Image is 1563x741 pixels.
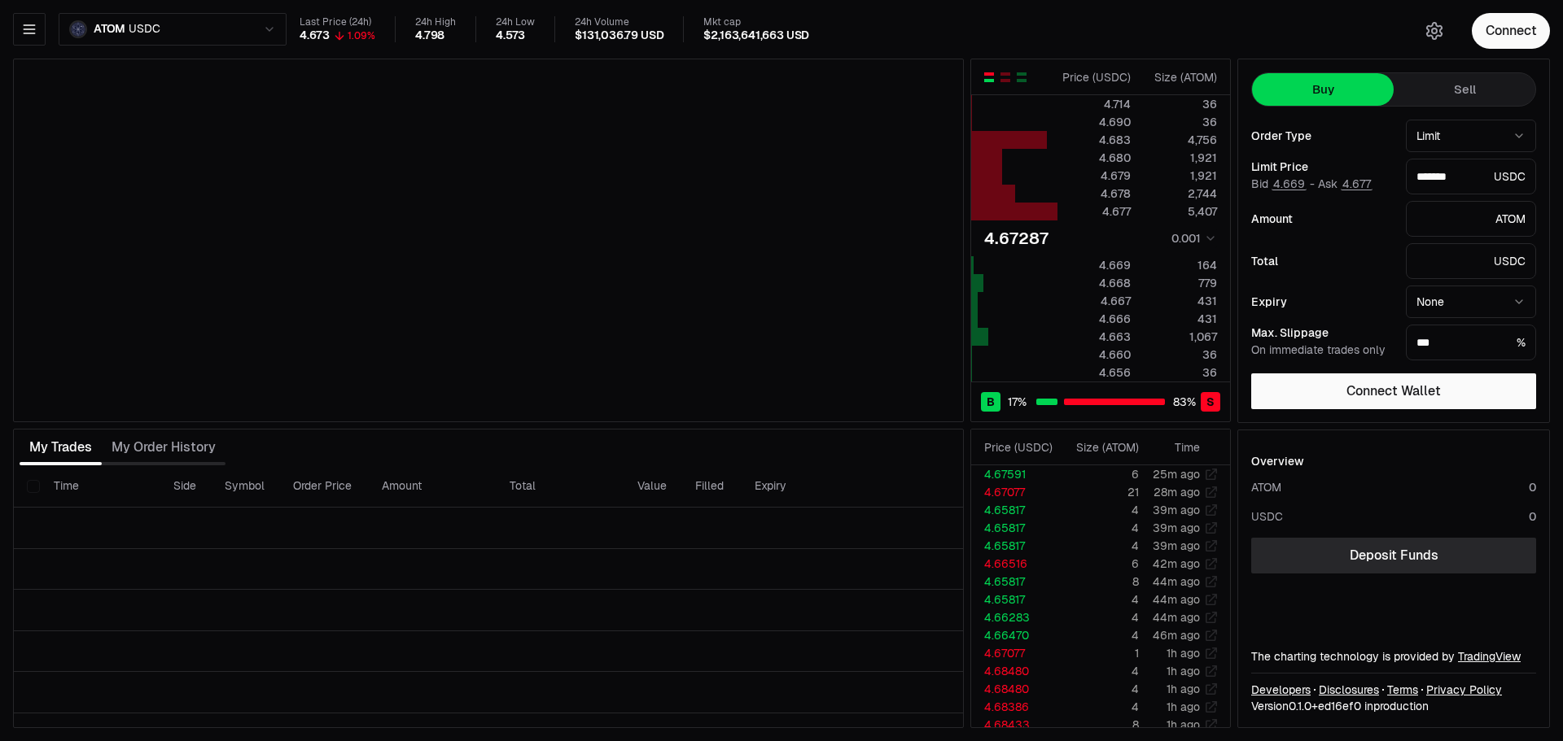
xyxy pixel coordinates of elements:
div: ATOM [1251,479,1281,495]
button: 4.669 [1272,177,1307,190]
td: 4 [1058,698,1140,716]
span: B [987,394,995,410]
td: 4.67077 [971,644,1058,662]
div: 1.09% [348,29,375,42]
time: 46m ago [1153,628,1200,643]
div: 24h High [415,16,456,28]
button: My Trades [20,431,102,464]
div: 4.714 [1058,96,1131,112]
time: 39m ago [1153,521,1200,535]
div: 164 [1145,257,1217,273]
time: 1h ago [1167,717,1200,732]
td: 4.66516 [971,555,1058,573]
span: ed16ef08357c4fac6bcb8550235135a1bae36155 [1318,699,1361,713]
td: 4.65817 [971,573,1058,591]
div: 4.680 [1058,150,1131,166]
div: 4.573 [496,28,525,43]
td: 6 [1058,465,1140,483]
div: 4.683 [1058,132,1131,148]
td: 21 [1058,483,1140,501]
div: 4.673 [300,28,330,43]
button: Limit [1406,120,1536,152]
div: 4.67287 [984,227,1049,250]
a: Privacy Policy [1426,682,1502,698]
button: Sell [1394,73,1535,106]
div: 4.690 [1058,114,1131,130]
a: TradingView [1458,649,1521,664]
th: Side [160,465,212,508]
button: Connect Wallet [1251,373,1536,409]
div: 4.663 [1058,329,1131,345]
div: 4.656 [1058,364,1131,381]
div: 1,921 [1145,150,1217,166]
div: 1,921 [1145,168,1217,184]
div: 4.679 [1058,168,1131,184]
button: 4.677 [1341,177,1373,190]
td: 4.65817 [971,537,1058,555]
td: 4.65817 [971,591,1058,608]
a: Developers [1251,682,1311,698]
div: 1,067 [1145,329,1217,345]
div: 2,744 [1145,185,1217,202]
div: 4.667 [1058,293,1131,309]
th: Expiry [742,465,856,508]
th: Filled [682,465,742,508]
td: 4 [1058,680,1140,698]
time: 39m ago [1153,503,1200,517]
div: The charting technology is provided by [1251,648,1536,665]
time: 1h ago [1167,700,1200,714]
th: Value [624,465,682,508]
th: Order Price [280,465,369,508]
div: 4.666 [1058,311,1131,327]
span: ATOM [94,22,125,37]
a: Terms [1387,682,1418,698]
button: 0.001 [1167,229,1217,248]
td: 4.66470 [971,626,1058,644]
div: Amount [1251,213,1393,224]
time: 42m ago [1153,556,1200,571]
div: 431 [1145,293,1217,309]
button: Show Buy and Sell Orders [983,71,996,84]
div: 24h Low [496,16,535,28]
img: atom.png [69,20,87,38]
div: Last Price (24h) [300,16,375,28]
td: 4.65817 [971,501,1058,519]
time: 1h ago [1167,646,1200,660]
button: My Order History [102,431,225,464]
div: Size ( ATOM ) [1071,439,1139,455]
th: Amount [369,465,497,508]
div: % [1406,325,1536,360]
td: 8 [1058,716,1140,734]
button: None [1406,286,1536,318]
td: 4 [1058,537,1140,555]
time: 28m ago [1154,485,1200,499]
div: ATOM [1406,201,1536,237]
div: Expiry [1251,296,1393,307]
div: On immediate trades only [1251,343,1393,358]
div: 36 [1145,96,1217,112]
time: 44m ago [1153,592,1200,607]
div: 431 [1145,311,1217,327]
iframe: Financial Chart [14,59,963,421]
div: 0 [1529,508,1536,525]
time: 1h ago [1167,682,1200,696]
td: 4.68480 [971,662,1058,680]
span: USDC [129,22,160,37]
a: Deposit Funds [1251,538,1536,573]
td: 4 [1058,519,1140,537]
div: 36 [1145,364,1217,381]
div: 5,407 [1145,203,1217,220]
div: $131,036.79 USD [575,28,663,43]
div: $2,163,641,663 USD [703,28,809,43]
td: 4 [1058,501,1140,519]
div: Time [1153,439,1200,455]
td: 4.65817 [971,519,1058,537]
td: 8 [1058,573,1140,591]
time: 39m ago [1153,538,1200,553]
div: Price ( USDC ) [984,439,1057,455]
div: 24h Volume [575,16,663,28]
button: Buy [1252,73,1394,106]
div: Size ( ATOM ) [1145,69,1217,85]
td: 4 [1058,662,1140,680]
td: 4.68480 [971,680,1058,698]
